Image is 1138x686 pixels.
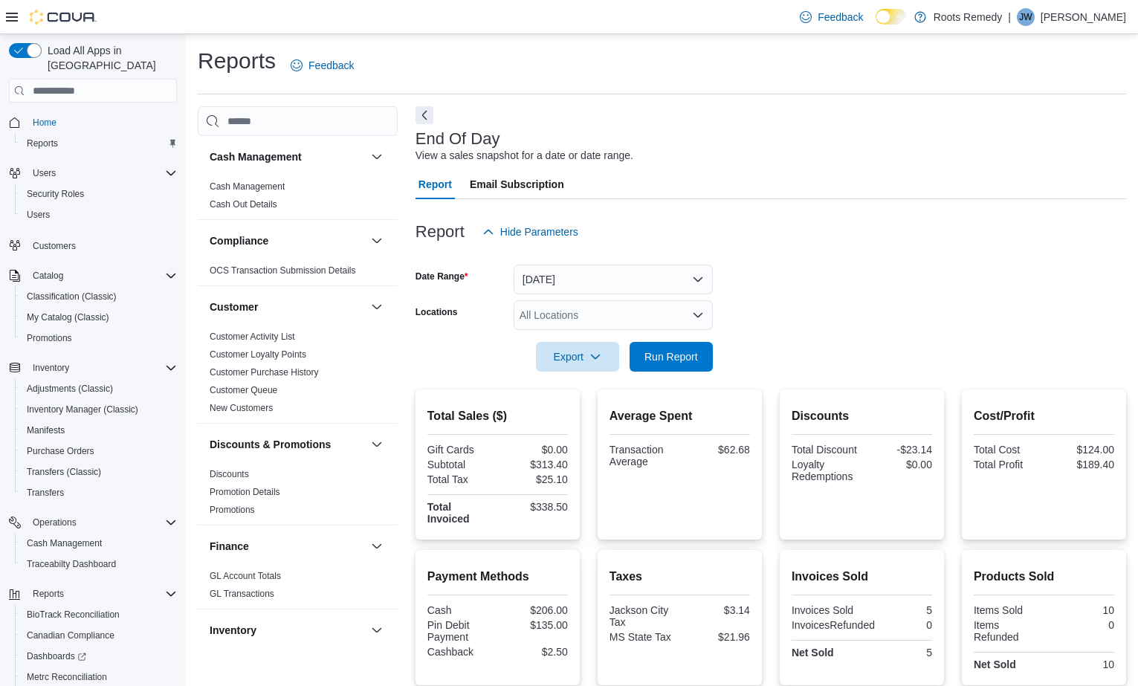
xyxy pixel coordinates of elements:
span: Feedback [818,10,863,25]
div: Pin Debit Payment [427,619,495,643]
button: Next [416,106,433,124]
button: Promotions [15,328,183,349]
h2: Total Sales ($) [427,407,568,425]
p: Roots Remedy [934,8,1003,26]
span: Adjustments (Classic) [27,383,113,395]
span: Discounts [210,468,249,480]
span: Manifests [21,421,177,439]
div: 5 [864,604,932,616]
div: John Walker [1017,8,1035,26]
span: Users [33,167,56,179]
button: Cash Management [15,533,183,554]
h3: Report [416,223,465,241]
div: Total Cost [974,444,1041,456]
a: Classification (Classic) [21,288,123,305]
div: 10 [1047,659,1114,670]
a: Customer Queue [210,385,277,395]
button: Customer [368,298,386,316]
button: Discounts & Promotions [368,436,386,453]
button: Customer [210,300,365,314]
div: $313.40 [500,459,568,470]
button: Security Roles [15,184,183,204]
span: Report [418,169,452,199]
span: Cash Management [27,537,102,549]
a: Promotions [210,505,255,515]
span: Transfers [27,487,64,499]
span: Inventory [33,362,69,374]
div: Loyalty Redemptions [792,459,859,482]
strong: Total Invoiced [427,501,470,525]
button: Reports [15,133,183,154]
span: Classification (Classic) [21,288,177,305]
button: Compliance [210,233,365,248]
a: Customer Loyalty Points [210,349,306,360]
button: Reports [27,585,70,603]
div: $0.00 [864,459,932,470]
span: New Customers [210,402,273,414]
span: Promotions [21,329,177,347]
button: Discounts & Promotions [210,437,365,452]
div: $338.50 [500,501,568,513]
img: Cova [30,10,97,25]
a: Dashboards [15,646,183,667]
button: Customers [3,234,183,256]
div: MS State Tax [610,631,677,643]
span: Purchase Orders [27,445,94,457]
span: Export [545,342,610,372]
span: Metrc Reconciliation [27,671,107,683]
h2: Discounts [792,407,932,425]
a: Customers [27,237,82,255]
div: Items Refunded [974,619,1041,643]
a: Cash Management [210,181,285,192]
div: 10 [1047,604,1114,616]
span: Customer Activity List [210,331,295,343]
div: $189.40 [1047,459,1114,470]
input: Dark Mode [876,9,907,25]
div: 0 [881,619,932,631]
button: Inventory [368,621,386,639]
a: Feedback [794,2,869,32]
button: Classification (Classic) [15,286,183,307]
span: GL Transactions [210,588,274,600]
h2: Products Sold [974,568,1114,586]
a: GL Account Totals [210,571,281,581]
a: Metrc Reconciliation [21,668,113,686]
button: Finance [368,537,386,555]
a: Users [21,206,56,224]
span: Promotions [210,504,255,516]
div: Invoices Sold [792,604,859,616]
span: Transfers (Classic) [27,466,101,478]
a: Traceabilty Dashboard [21,555,122,573]
span: Catalog [33,270,63,282]
span: Email Subscription [470,169,564,199]
button: Catalog [3,265,183,286]
div: Cash [427,604,495,616]
span: Reports [33,588,64,600]
span: Inventory [27,359,177,377]
span: Operations [33,517,77,528]
label: Locations [416,306,458,318]
span: Home [33,117,56,129]
h2: Taxes [610,568,750,586]
h2: Average Spent [610,407,750,425]
a: Reports [21,135,64,152]
span: Manifests [27,424,65,436]
h2: Invoices Sold [792,568,932,586]
span: Hide Parameters [500,224,578,239]
button: My Catalog (Classic) [15,307,183,328]
span: Traceabilty Dashboard [21,555,177,573]
span: Canadian Compliance [21,627,177,644]
span: OCS Transaction Submission Details [210,265,356,276]
a: Manifests [21,421,71,439]
button: Manifests [15,420,183,441]
div: $0.00 [500,444,568,456]
button: Traceabilty Dashboard [15,554,183,575]
button: [DATE] [514,265,713,294]
h3: Discounts & Promotions [210,437,331,452]
span: Customer Loyalty Points [210,349,306,360]
span: Promotions [27,332,72,344]
button: Inventory [210,623,365,638]
span: BioTrack Reconciliation [21,606,177,624]
span: Dashboards [21,647,177,665]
